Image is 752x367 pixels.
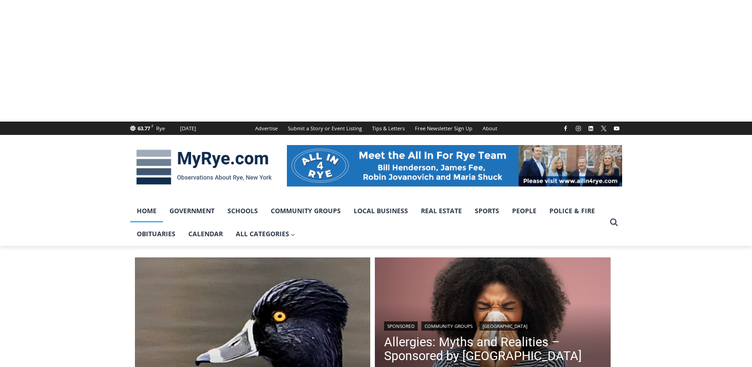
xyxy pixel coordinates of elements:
a: Sponsored [384,321,418,331]
a: Sports [468,199,506,222]
a: All Categories [229,222,302,245]
img: MyRye.com [130,143,278,191]
nav: Secondary Navigation [250,122,502,135]
a: Tips & Letters [367,122,410,135]
a: Obituaries [130,222,182,245]
div: | | [384,320,601,331]
a: Allergies: Myths and Realities – Sponsored by [GEOGRAPHIC_DATA] [384,335,601,363]
a: Community Groups [421,321,476,331]
span: All Categories [236,229,296,239]
a: Facebook [560,123,571,134]
a: Community Groups [264,199,347,222]
a: Instagram [573,123,584,134]
a: Calendar [182,222,229,245]
div: Rye [156,124,165,133]
a: X [598,123,609,134]
a: Submit a Story or Event Listing [283,122,367,135]
a: About [478,122,502,135]
div: [DATE] [180,124,196,133]
a: Government [163,199,221,222]
a: Police & Fire [543,199,601,222]
a: Schools [221,199,264,222]
button: View Search Form [606,214,622,231]
a: Free Newsletter Sign Up [410,122,478,135]
a: Linkedin [585,123,596,134]
nav: Primary Navigation [130,199,606,246]
a: People [506,199,543,222]
span: F [152,123,153,128]
a: Advertise [250,122,283,135]
a: Home [130,199,163,222]
a: [GEOGRAPHIC_DATA] [479,321,530,331]
a: Local Business [347,199,414,222]
span: 63.77 [138,125,150,132]
img: All in for Rye [287,145,622,186]
a: Real Estate [414,199,468,222]
a: YouTube [611,123,622,134]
